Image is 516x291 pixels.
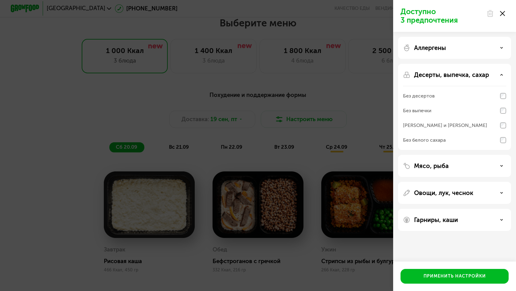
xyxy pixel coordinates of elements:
[403,122,487,129] div: [PERSON_NAME] и [PERSON_NAME]
[401,269,509,284] button: Применить настройки
[414,189,473,197] p: Овощи, лук, чеснок
[403,92,435,100] div: Без десертов
[414,162,449,170] p: Мясо, рыба
[414,216,458,224] p: Гарниры, каши
[403,136,446,144] div: Без белого сахара
[403,107,432,114] div: Без выпечки
[414,44,446,52] p: Аллергены
[401,7,483,25] p: Доступно 3 предпочтения
[414,71,489,78] p: Десерты, выпечка, сахар
[424,273,486,279] div: Применить настройки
